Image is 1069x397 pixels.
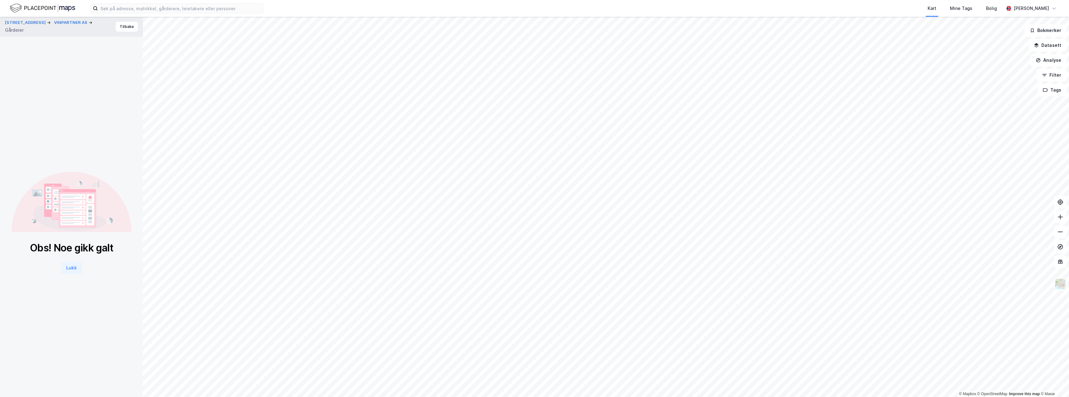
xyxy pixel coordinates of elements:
button: [STREET_ADDRESS] [5,20,47,26]
button: Bokmerker [1025,24,1067,37]
div: Mine Tags [950,5,972,12]
button: Tilbake [116,22,138,32]
a: Improve this map [1009,392,1040,396]
button: Lukk [61,262,82,274]
img: logo.f888ab2527a4732fd821a326f86c7f29.svg [10,3,75,14]
button: Tags [1038,84,1067,96]
div: [PERSON_NAME] [1014,5,1049,12]
a: Mapbox [959,392,976,396]
button: VINPARTNER AS [54,20,89,26]
input: Søk på adresse, matrikkel, gårdeiere, leietakere eller personer [98,4,264,13]
button: Analyse [1030,54,1067,66]
div: Kart [928,5,936,12]
iframe: Chat Widget [1038,367,1069,397]
img: Z [1054,278,1066,290]
div: Obs! Noe gikk galt [30,242,113,254]
a: OpenStreetMap [977,392,1007,396]
div: Kontrollprogram for chat [1038,367,1069,397]
div: Bolig [986,5,997,12]
div: Gårdeier [5,26,24,34]
button: Datasett [1029,39,1067,52]
button: Filter [1037,69,1067,81]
